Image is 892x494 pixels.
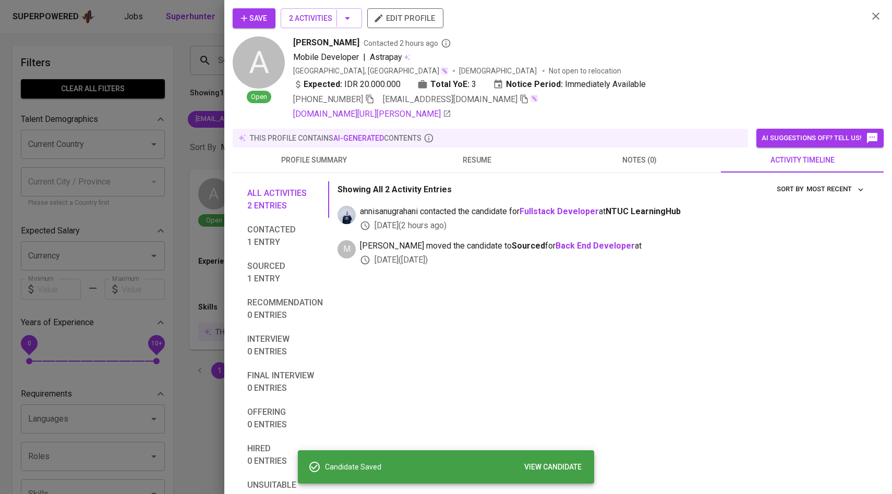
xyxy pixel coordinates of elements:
[376,11,435,25] span: edit profile
[549,66,621,76] p: Not open to relocation
[333,134,384,142] span: AI-generated
[367,14,443,22] a: edit profile
[524,461,582,474] span: VIEW CANDIDATE
[247,260,323,285] span: Sourced 1 entry
[247,333,323,358] span: Interview 0 entries
[530,94,538,103] img: magic_wand.svg
[247,442,323,467] span: Hired 0 entries
[293,78,401,91] div: IDR 20.000.000
[233,8,275,28] button: Save
[806,183,864,195] span: Most Recent
[247,187,323,212] span: All activities 2 entries
[293,66,449,76] div: [GEOGRAPHIC_DATA], [GEOGRAPHIC_DATA]
[304,78,342,91] b: Expected:
[363,51,366,64] span: |
[727,154,877,167] span: activity timeline
[289,12,354,25] span: 2 Activities
[430,78,469,91] b: Total YoE:
[441,38,451,48] svg: By Batam recruiter
[367,8,443,28] button: edit profile
[337,206,356,224] img: annisa@glints.com
[370,52,402,62] span: Astrapay
[762,132,878,144] span: AI suggestions off? Tell us!
[493,78,646,91] div: Immediately Available
[241,12,267,25] span: Save
[472,78,476,91] span: 3
[247,297,323,322] span: Recommendation 0 entries
[325,458,586,477] div: Candidate Saved
[402,154,552,167] span: resume
[250,133,421,143] p: this profile contains contents
[804,181,867,197] button: sort by
[756,129,884,147] button: AI suggestions off? Tell us!
[360,240,867,252] span: [PERSON_NAME] moved the candidate to for at
[564,154,715,167] span: notes (0)
[506,78,563,91] b: Notice Period:
[293,52,359,62] span: Mobile Developer
[360,206,867,218] span: annisanugrahani contacted the candidate for at
[247,406,323,431] span: Offering 0 entries
[293,94,363,104] span: [PHONE_NUMBER]
[440,67,449,75] img: magic_wand.svg
[239,154,389,167] span: profile summary
[520,206,599,216] a: Fullstack Developer
[556,241,635,251] a: Back End Developer
[233,36,285,89] div: A
[247,224,323,249] span: Contacted 1 entry
[293,36,359,49] span: [PERSON_NAME]
[459,66,538,76] span: [DEMOGRAPHIC_DATA]
[606,206,681,216] span: NTUC LearningHub
[383,94,517,104] span: [EMAIL_ADDRESS][DOMAIN_NAME]
[364,38,451,48] span: Contacted 2 hours ago
[337,240,356,258] div: M
[512,241,545,251] b: Sourced
[360,220,867,232] div: [DATE] ( 2 hours ago )
[337,183,452,196] p: Showing All 2 Activity Entries
[247,92,271,102] span: Open
[360,254,867,266] div: [DATE] ( [DATE] )
[281,8,362,28] button: 2 Activities
[777,185,804,193] span: sort by
[293,108,451,120] a: [DOMAIN_NAME][URL][PERSON_NAME]
[247,369,323,394] span: Final interview 0 entries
